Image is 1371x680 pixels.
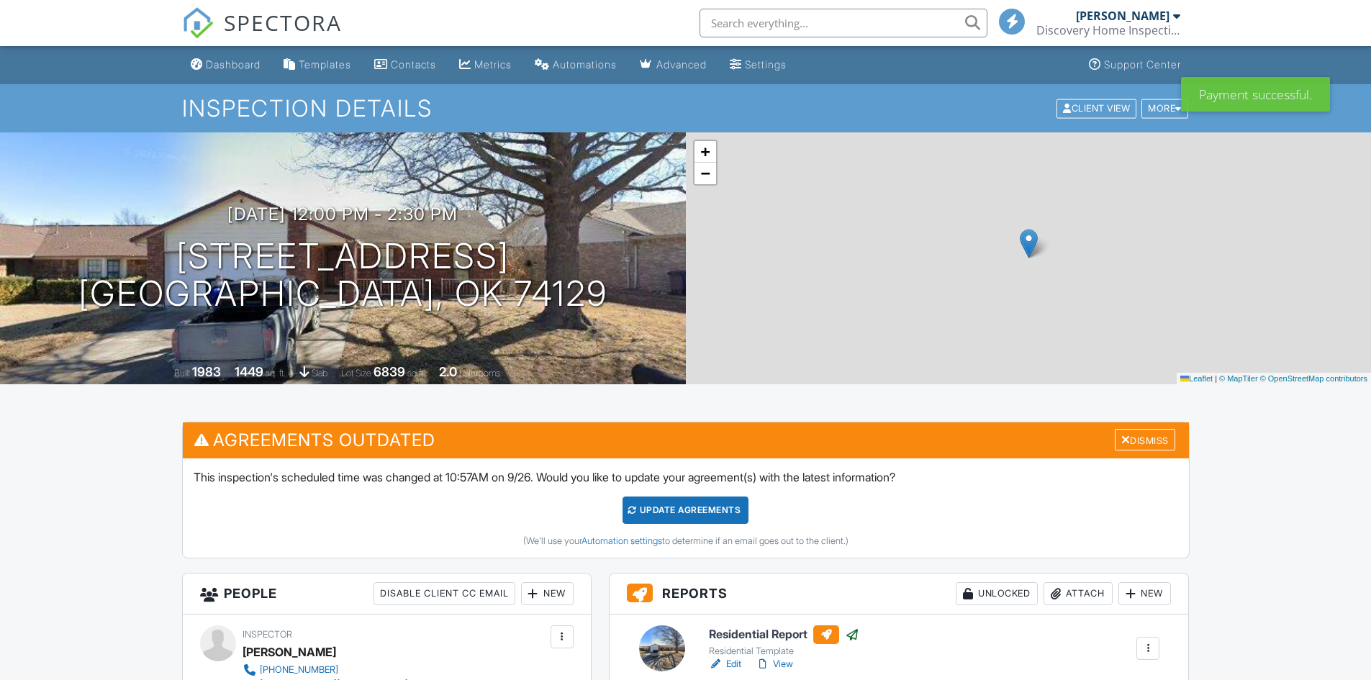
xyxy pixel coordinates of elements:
[374,582,515,605] div: Disable Client CC Email
[709,657,741,671] a: Edit
[1115,429,1175,451] div: Dismiss
[453,52,517,78] a: Metrics
[694,163,716,184] a: Zoom out
[183,422,1189,458] h3: Agreements Outdated
[724,52,792,78] a: Settings
[183,458,1189,558] div: This inspection's scheduled time was changed at 10:57AM on 9/26. Would you like to update your ag...
[278,52,357,78] a: Templates
[1104,58,1181,71] div: Support Center
[1180,374,1213,383] a: Leaflet
[459,368,500,378] span: bathrooms
[260,664,338,676] div: [PHONE_NUMBER]
[243,629,292,640] span: Inspector
[391,58,436,71] div: Contacts
[243,641,336,663] div: [PERSON_NAME]
[194,535,1178,547] div: (We'll use your to determine if an email goes out to the client.)
[1044,582,1113,605] div: Attach
[182,96,1190,121] h1: Inspection Details
[1181,77,1330,112] div: Payment successful.
[368,52,442,78] a: Contacts
[266,368,286,378] span: sq. ft.
[439,364,457,379] div: 2.0
[709,625,859,644] h6: Residential Report
[709,645,859,657] div: Residential Template
[656,58,707,71] div: Advanced
[224,7,342,37] span: SPECTORA
[700,9,987,37] input: Search everything...
[183,574,591,615] h3: People
[1260,374,1367,383] a: © OpenStreetMap contributors
[700,142,710,160] span: +
[521,582,574,605] div: New
[694,141,716,163] a: Zoom in
[243,663,408,677] a: [PHONE_NUMBER]
[1083,52,1187,78] a: Support Center
[407,368,425,378] span: sq.ft.
[553,58,617,71] div: Automations
[341,368,371,378] span: Lot Size
[709,625,859,657] a: Residential Report Residential Template
[1215,374,1217,383] span: |
[374,364,405,379] div: 6839
[1141,99,1188,118] div: More
[474,58,512,71] div: Metrics
[745,58,787,71] div: Settings
[174,368,190,378] span: Built
[610,574,1189,615] h3: Reports
[700,164,710,182] span: −
[312,368,327,378] span: slab
[623,497,748,524] div: Update Agreements
[1219,374,1258,383] a: © MapTiler
[1020,229,1038,258] img: Marker
[1076,9,1169,23] div: [PERSON_NAME]
[78,237,607,314] h1: [STREET_ADDRESS] [GEOGRAPHIC_DATA], OK 74129
[235,364,263,379] div: 1449
[182,7,214,39] img: The Best Home Inspection Software - Spectora
[1036,23,1180,37] div: Discovery Home Inspections LLC
[1055,102,1140,113] a: Client View
[192,364,221,379] div: 1983
[182,19,342,50] a: SPECTORA
[206,58,261,71] div: Dashboard
[956,582,1038,605] div: Unlocked
[299,58,351,71] div: Templates
[529,52,623,78] a: Automations (Basic)
[634,52,712,78] a: Advanced
[185,52,266,78] a: Dashboard
[1056,99,1136,118] div: Client View
[582,535,662,546] a: Automation settings
[756,657,793,671] a: View
[1118,582,1171,605] div: New
[227,204,458,224] h3: [DATE] 12:00 pm - 2:30 pm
